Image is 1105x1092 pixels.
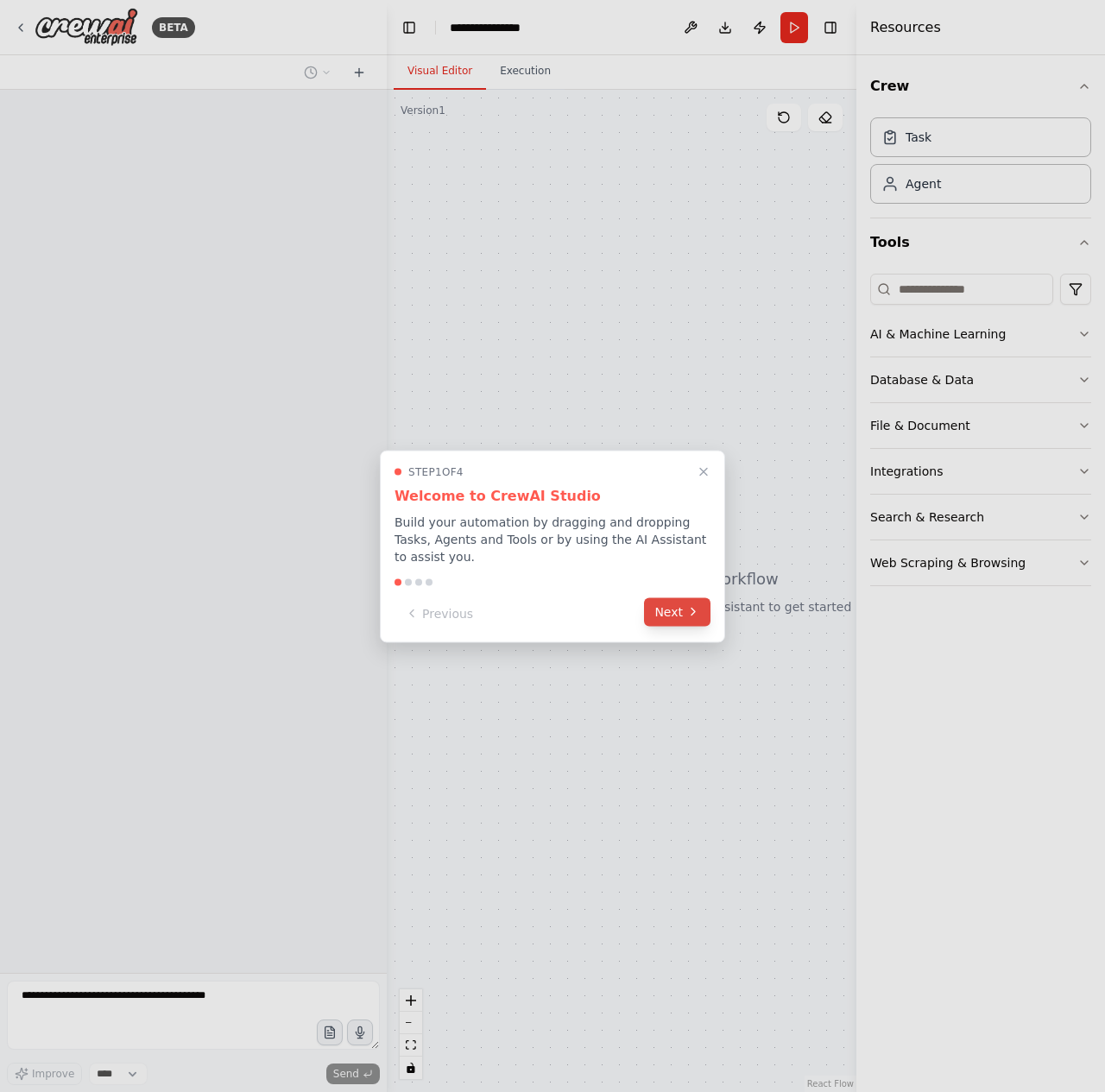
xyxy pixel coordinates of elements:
button: Close walkthrough [693,461,714,482]
button: Next [644,597,710,626]
span: Step 1 of 4 [408,464,464,478]
h3: Welcome to CrewAI Studio [395,485,710,506]
button: Hide left sidebar [397,16,421,40]
button: Previous [395,599,483,628]
p: Build your automation by dragging and dropping Tasks, Agents and Tools or by using the AI Assista... [395,513,710,565]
